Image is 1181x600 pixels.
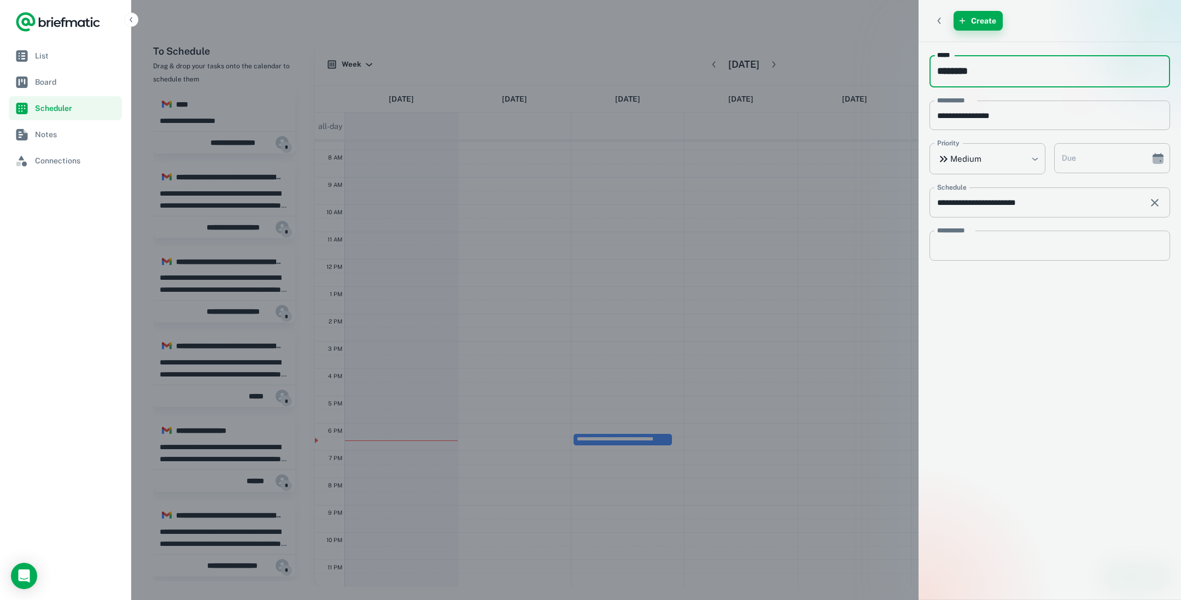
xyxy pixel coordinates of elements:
[1147,148,1169,169] button: Choose date
[35,102,118,114] span: Scheduler
[35,76,118,88] span: Board
[35,128,118,140] span: Notes
[11,563,37,589] div: Load Chat
[35,50,118,62] span: List
[9,96,122,120] a: Scheduler
[954,11,1003,31] button: Create
[35,155,118,167] span: Connections
[929,11,949,31] button: Back
[919,42,1181,599] div: scrollable content
[9,149,122,173] a: Connections
[9,70,122,94] a: Board
[937,183,966,192] label: Schedule
[937,138,960,148] label: Priority
[9,44,122,68] a: List
[929,143,1045,174] div: Medium
[15,11,101,33] a: Logo
[9,122,122,146] a: Notes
